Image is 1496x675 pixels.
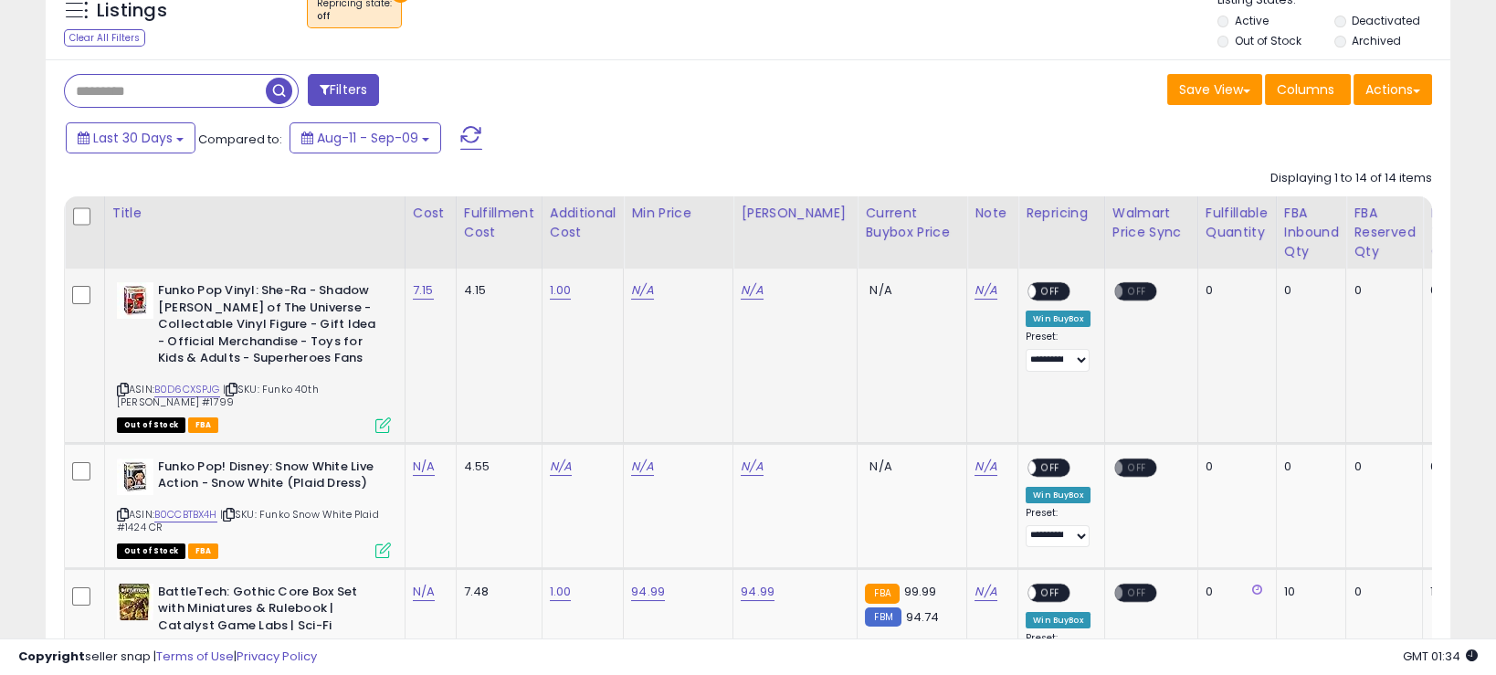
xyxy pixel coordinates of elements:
a: 1.00 [550,583,572,601]
a: Terms of Use [156,648,234,665]
small: FBM [865,607,901,627]
span: 2025-10-10 01:34 GMT [1403,648,1478,665]
label: Deactivated [1352,13,1420,28]
button: Save View [1167,74,1262,105]
div: Note [975,204,1010,223]
div: Min Price [631,204,725,223]
span: All listings that are currently out of stock and unavailable for purchase on Amazon [117,417,185,433]
span: | SKU: Funko Snow White Plaid #1424 CR [117,507,379,534]
div: Win BuyBox [1026,612,1090,628]
a: 94.99 [741,583,774,601]
div: 0 [1206,584,1262,600]
strong: Copyright [18,648,85,665]
a: 94.99 [631,583,665,601]
a: B0CCBTBX4H [154,507,217,522]
div: Current Buybox Price [865,204,959,242]
button: Actions [1354,74,1432,105]
div: 0 [1430,459,1459,475]
div: 0 [1354,584,1408,600]
div: ASIN: [117,282,391,431]
a: N/A [631,458,653,476]
a: B0D6CXSPJG [154,382,220,397]
div: 0 [1284,282,1333,299]
a: N/A [413,458,435,476]
span: OFF [1122,585,1152,600]
span: Compared to: [198,131,282,148]
div: FBA Total Qty [1430,204,1465,261]
div: 4.15 [464,282,528,299]
div: Additional Cost [550,204,616,242]
div: 0 [1354,459,1408,475]
button: Aug-11 - Sep-09 [290,122,441,153]
span: 99.99 [904,583,937,600]
button: Columns [1265,74,1351,105]
div: 0 [1206,282,1262,299]
b: Funko Pop Vinyl: She-Ra - Shadow [PERSON_NAME] of The Universe - Collectable Vinyl Figure - Gift ... [158,282,380,372]
div: Walmart Price Sync [1112,204,1190,242]
div: off [317,10,392,23]
div: Clear All Filters [64,29,145,47]
div: 4.55 [464,459,528,475]
div: Preset: [1026,331,1090,371]
div: 10 [1430,584,1459,600]
a: N/A [975,458,996,476]
span: 94.74 [906,608,940,626]
div: Repricing [1026,204,1097,223]
img: 41DJY0cEfML._SL40_.jpg [117,459,153,495]
div: [PERSON_NAME] [741,204,849,223]
label: Active [1235,13,1269,28]
span: Aug-11 - Sep-09 [317,129,418,147]
div: Win BuyBox [1026,311,1090,327]
div: Title [112,204,397,223]
div: Preset: [1026,507,1090,547]
a: N/A [413,583,435,601]
div: seller snap | | [18,649,317,666]
span: OFF [1122,284,1152,300]
b: BattleTech: Gothic Core Box Set with Miniatures & Rulebook | Catalyst Game Labs | Sci-Fi Strategy... [158,584,380,656]
a: N/A [741,458,763,476]
div: Displaying 1 to 14 of 14 items [1270,170,1432,187]
span: FBA [188,417,219,433]
a: N/A [550,458,572,476]
small: FBA [865,584,899,604]
div: 0 [1284,459,1333,475]
div: 0 [1354,282,1408,299]
b: Funko Pop! Disney: Snow White Live Action - Snow White (Plaid Dress) [158,459,380,497]
span: | SKU: Funko 40th [PERSON_NAME] #1799 [117,382,319,409]
label: Out of Stock [1235,33,1301,48]
a: 7.15 [413,281,434,300]
div: Cost [413,204,448,223]
span: N/A [869,281,891,299]
span: OFF [1122,459,1152,475]
span: OFF [1037,459,1066,475]
button: Filters [308,74,379,106]
span: N/A [869,458,891,475]
div: 0 [1430,282,1459,299]
img: 51CH+RaL2ML._SL40_.jpg [117,584,153,620]
img: 41Bh4tC2YkL._SL40_.jpg [117,282,153,319]
span: Last 30 Days [93,129,173,147]
a: 1.00 [550,281,572,300]
a: N/A [631,281,653,300]
span: FBA [188,543,219,559]
div: FBA Reserved Qty [1354,204,1415,261]
span: OFF [1037,585,1066,600]
div: Fulfillable Quantity [1206,204,1269,242]
div: Win BuyBox [1026,487,1090,503]
span: All listings that are currently out of stock and unavailable for purchase on Amazon [117,543,185,559]
div: ASIN: [117,459,391,556]
div: 0 [1206,459,1262,475]
a: Privacy Policy [237,648,317,665]
span: OFF [1037,284,1066,300]
div: FBA inbound Qty [1284,204,1339,261]
a: N/A [975,281,996,300]
div: Fulfillment Cost [464,204,534,242]
span: Columns [1277,80,1334,99]
label: Archived [1352,33,1401,48]
a: N/A [741,281,763,300]
a: N/A [975,583,996,601]
button: Last 30 Days [66,122,195,153]
div: 10 [1284,584,1333,600]
div: 7.48 [464,584,528,600]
